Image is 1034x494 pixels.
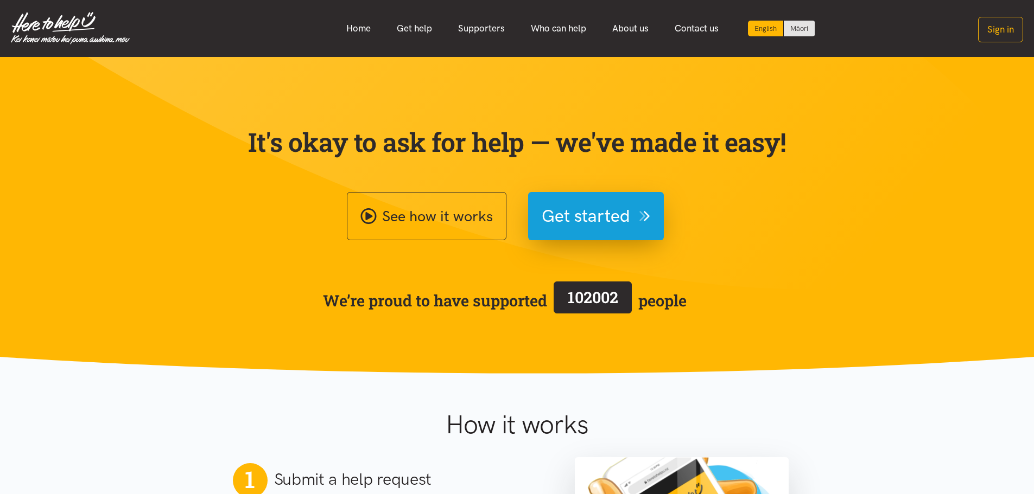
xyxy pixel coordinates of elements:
a: Supporters [445,17,518,40]
a: Switch to Te Reo Māori [784,21,815,36]
div: Language toggle [748,21,815,36]
button: Sign in [978,17,1023,42]
a: Contact us [662,17,732,40]
span: 102002 [568,287,618,307]
button: Get started [528,192,664,240]
a: Home [333,17,384,40]
a: About us [599,17,662,40]
div: Current language [748,21,784,36]
p: It's okay to ask for help — we've made it easy! [246,126,789,158]
a: 102002 [547,279,638,322]
h1: How it works [340,409,694,440]
h2: Submit a help request [274,468,432,491]
span: 1 [245,465,255,493]
span: Get started [542,202,630,230]
a: See how it works [347,192,506,240]
a: Who can help [518,17,599,40]
a: Get help [384,17,445,40]
img: Home [11,12,130,44]
span: We’re proud to have supported people [323,279,687,322]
